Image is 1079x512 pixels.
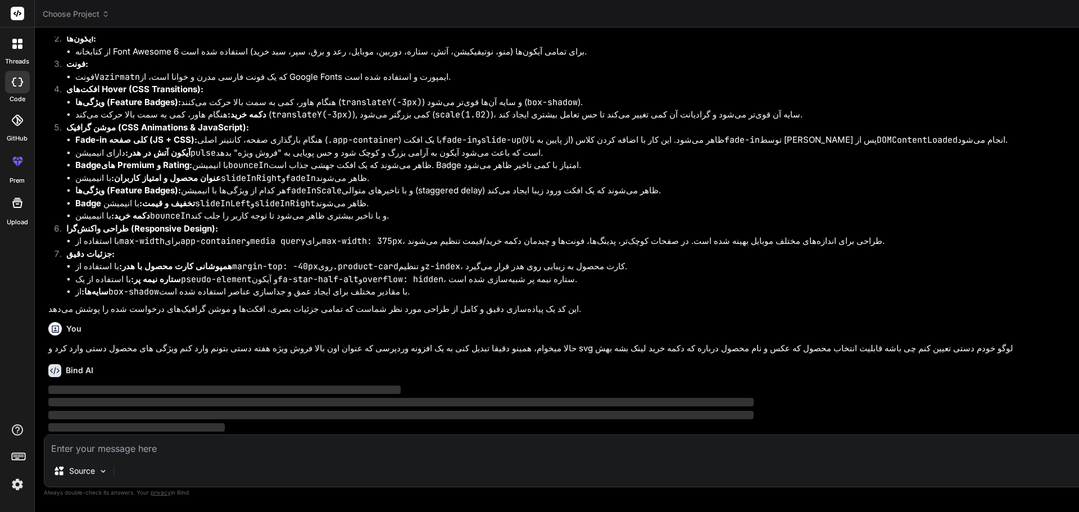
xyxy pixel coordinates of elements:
code: slideInLeft [195,198,251,209]
strong: ستاره نیمه پر: [131,274,181,284]
code: app-container [180,235,246,247]
h6: You [66,323,81,334]
code: pulse [191,147,216,158]
strong: افکت‌های Hover (CSS Transitions): [66,84,203,94]
code: max-width [119,235,165,247]
code: box-shadow [527,97,578,108]
code: max-width: 375px [321,235,402,247]
code: .product-card [333,261,398,272]
strong: دکمه خرید: [111,210,150,221]
code: margin-top: -40px [232,261,318,272]
code: translateY(-3px) [271,109,352,120]
code: bounceIn [228,160,269,171]
code: pseudo-element [181,274,252,285]
strong: طراحی واکنش‌گرا (Responsive Design): [66,223,218,234]
code: fadeIn [285,173,316,184]
img: settings [8,475,27,494]
label: threads [5,57,29,66]
span: ‌ [48,398,754,406]
strong: عنوان محصول و امتیاز کاربران: [111,173,221,183]
code: overflow: hidden [362,274,443,285]
code: fa-star-half-alt [278,274,359,285]
strong: آیکون‌ها: [66,33,96,44]
code: fade-in [724,134,760,146]
span: privacy [151,489,171,496]
span: ‌ [48,411,754,419]
strong: سایه‌ها: [81,286,108,297]
label: prem [10,176,25,185]
span: ‌ [48,386,401,394]
code: z-index [425,261,460,272]
code: media query [250,235,306,247]
span: Choose Project [43,8,110,20]
strong: همپوشانی کارت محصول با هدر: [119,261,232,271]
strong: آیکون آتش در هدر: [125,147,191,158]
label: Upload [7,218,28,227]
code: fadeInScale [286,185,342,196]
strong: ویژگی‌ها (Feature Badges): [75,185,181,196]
code: fade-in [442,134,477,146]
code: slideInRight [221,173,282,184]
strong: دکمه خرید: [228,109,266,120]
label: GitHub [7,134,28,143]
code: Vazirmatn [94,71,140,83]
strong: ویژگی‌ها (Feature Badges): [75,97,181,107]
strong: فونت: [66,58,88,69]
strong: Badge تخفیف و قیمت: [75,198,195,209]
img: Pick Models [98,466,108,476]
code: scale(1.02) [435,109,491,120]
strong: موشن گرافیک (CSS Animations & JavaScript): [66,122,249,133]
code: slide-up [481,134,522,146]
code: .app-container [328,134,398,146]
p: Source [69,465,95,477]
code: DOMContentLoaded [877,134,958,146]
code: bounceIn [150,210,191,221]
code: translateY(-3px) [341,97,422,108]
span: ‌ [48,423,225,432]
strong: Badgeهای Premium و Rating: [75,160,192,170]
code: slideInRight [255,198,315,209]
label: code [10,94,25,104]
strong: Fade-in کلی صفحه (JS + CSS): [75,134,197,145]
h6: Bind AI [66,365,93,376]
strong: جزئیات دقیق: [66,248,115,259]
code: box-shadow [108,286,159,297]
